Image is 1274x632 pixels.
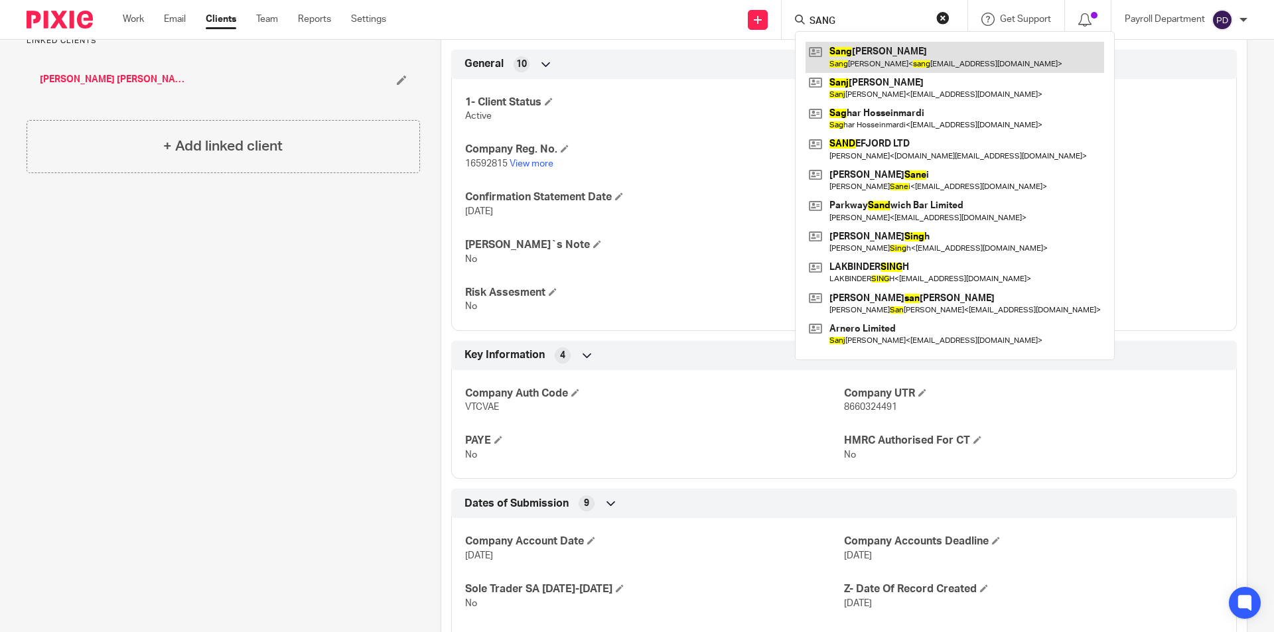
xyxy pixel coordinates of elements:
[465,582,844,596] h4: Sole Trader SA [DATE]-[DATE]
[465,207,493,216] span: [DATE]
[844,387,1223,401] h4: Company UTR
[123,13,144,26] a: Work
[206,13,236,26] a: Clients
[465,143,844,157] h4: Company Reg. No.
[516,58,527,71] span: 10
[844,403,897,412] span: 8660324491
[464,497,569,511] span: Dates of Submission
[1212,9,1233,31] img: svg%3E
[465,387,844,401] h4: Company Auth Code
[844,582,1223,596] h4: Z- Date Of Record Created
[465,95,844,109] h4: 1- Client Status
[465,599,477,608] span: No
[163,136,283,157] h4: + Add linked client
[351,13,386,26] a: Settings
[808,16,928,28] input: Search
[465,111,492,121] span: Active
[464,348,545,362] span: Key Information
[465,255,477,264] span: No
[164,13,186,26] a: Email
[40,73,186,86] a: [PERSON_NAME] [PERSON_NAME] (FRESH PIZZA)
[465,450,477,460] span: No
[510,159,553,168] a: View more
[465,403,499,412] span: VTCVAE
[936,11,950,25] button: Clear
[844,551,872,560] span: [DATE]
[27,11,93,29] img: Pixie
[298,13,331,26] a: Reports
[844,434,1223,448] h4: HMRC Authorised For CT
[256,13,278,26] a: Team
[464,57,504,71] span: General
[844,450,856,460] span: No
[465,302,477,311] span: No
[1000,15,1051,24] span: Get Support
[465,159,508,168] span: 16592815
[465,551,493,560] span: [DATE]
[465,190,844,204] h4: Confirmation Statement Date
[584,497,589,510] span: 9
[844,599,872,608] span: [DATE]
[465,434,844,448] h4: PAYE
[560,349,565,362] span: 4
[844,535,1223,548] h4: Company Accounts Deadline
[465,535,844,548] h4: Company Account Date
[465,238,844,252] h4: [PERSON_NAME]`s Note
[1125,13,1205,26] p: Payroll Department
[27,36,420,46] p: Linked clients
[465,286,844,300] h4: Risk Assesment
